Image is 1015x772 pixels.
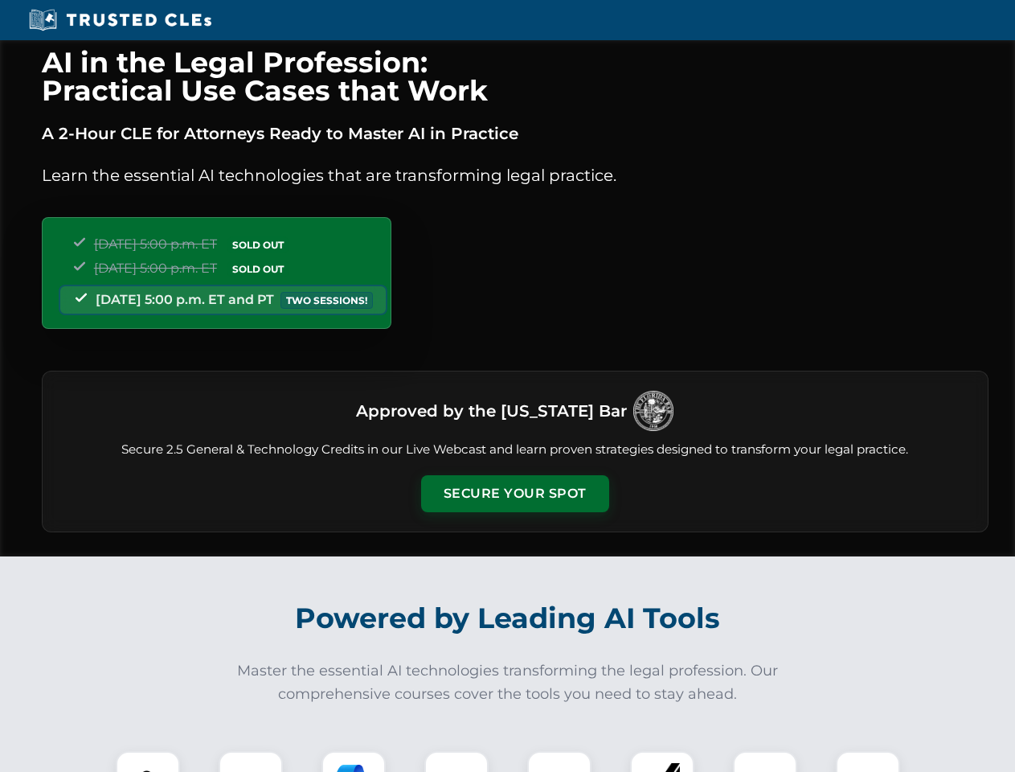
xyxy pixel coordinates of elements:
p: A 2-Hour CLE for Attorneys Ready to Master AI in Practice [42,121,988,146]
h3: Approved by the [US_STATE] Bar [356,396,627,425]
p: Master the essential AI technologies transforming the legal profession. Our comprehensive courses... [227,659,789,706]
p: Secure 2.5 General & Technology Credits in our Live Webcast and learn proven strategies designed ... [62,441,968,459]
span: SOLD OUT [227,236,289,253]
span: [DATE] 5:00 p.m. ET [94,236,217,252]
span: SOLD OUT [227,261,289,277]
img: Trusted CLEs [24,8,216,32]
p: Learn the essential AI technologies that are transforming legal practice. [42,162,988,188]
button: Secure Your Spot [421,475,609,512]
img: Logo [633,391,673,431]
h2: Powered by Leading AI Tools [63,590,953,647]
span: [DATE] 5:00 p.m. ET [94,261,217,276]
h1: AI in the Legal Profession: Practical Use Cases that Work [42,48,988,105]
